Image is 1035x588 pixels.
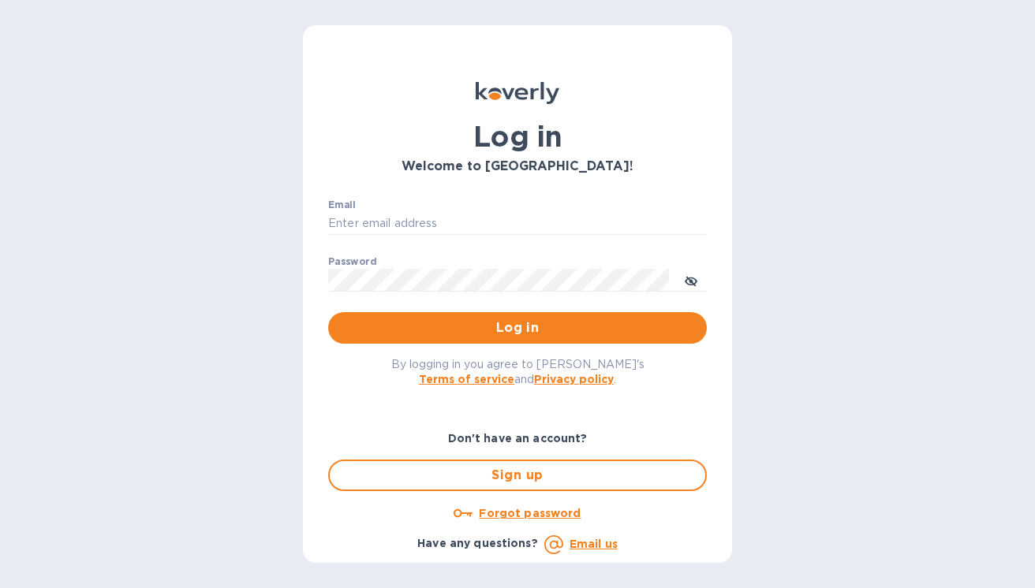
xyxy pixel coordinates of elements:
[341,318,694,337] span: Log in
[328,212,707,236] input: Enter email address
[328,159,707,174] h3: Welcome to [GEOGRAPHIC_DATA]!
[328,120,707,153] h1: Log in
[570,538,618,550] a: Email us
[328,257,376,266] label: Password
[391,358,645,385] span: By logging in you agree to [PERSON_NAME]'s and .
[328,460,707,491] button: Sign up
[328,312,707,344] button: Log in
[448,432,588,445] b: Don't have an account?
[534,373,614,385] a: Privacy policy
[675,264,707,296] button: toggle password visibility
[476,82,559,104] img: Koverly
[328,200,356,210] label: Email
[479,507,581,519] u: Forgot password
[419,373,514,385] a: Terms of service
[417,537,538,549] b: Have any questions?
[342,466,693,485] span: Sign up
